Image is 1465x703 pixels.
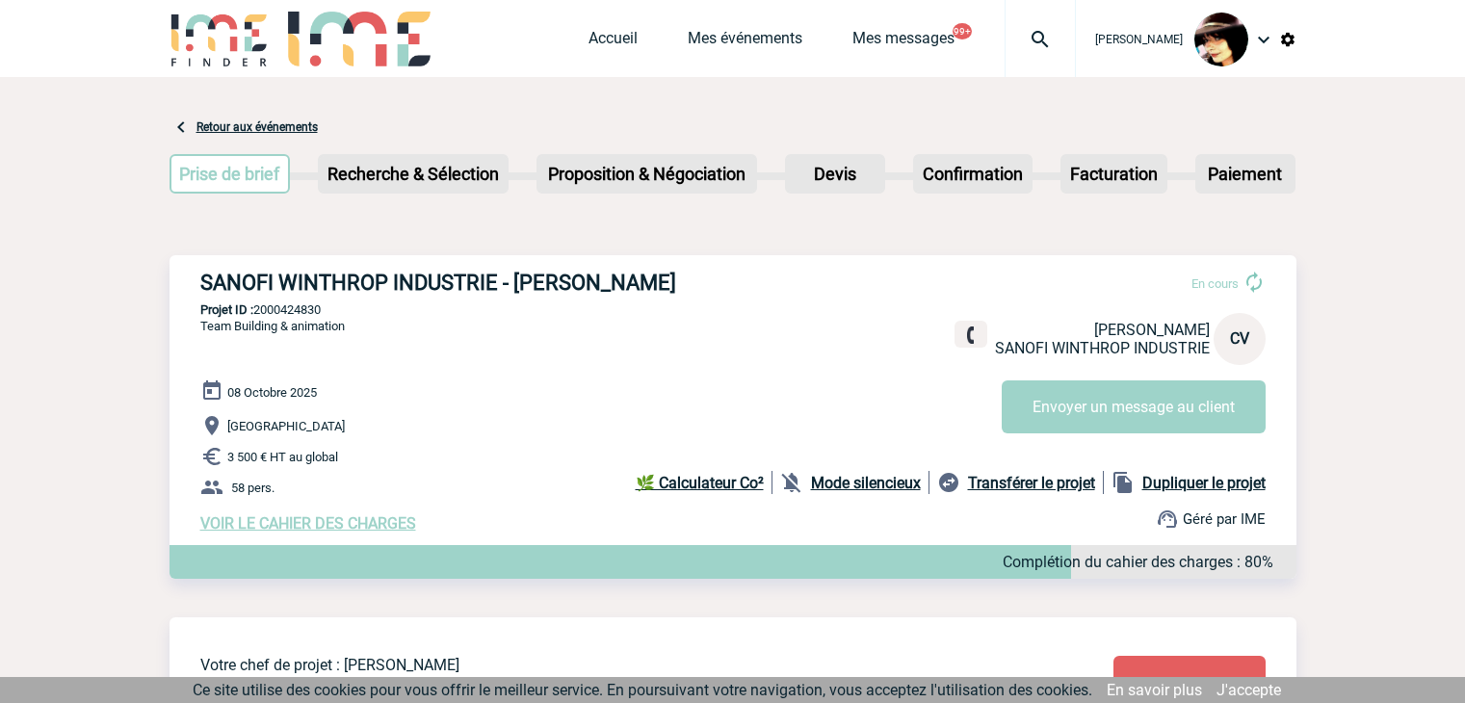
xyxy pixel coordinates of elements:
[688,29,802,56] a: Mes événements
[852,29,955,56] a: Mes messages
[320,156,507,192] p: Recherche & Sélection
[1156,508,1179,531] img: support.png
[200,514,416,533] a: VOIR LE CAHIER DES CHARGES
[968,474,1095,492] b: Transférer le projet
[200,319,345,333] span: Team Building & animation
[1112,471,1135,494] img: file_copy-black-24dp.png
[1094,321,1210,339] span: [PERSON_NAME]
[1107,681,1202,699] a: En savoir plus
[200,302,253,317] b: Projet ID :
[200,656,1000,674] p: Votre chef de projet : [PERSON_NAME]
[170,302,1296,317] p: 2000424830
[953,23,972,39] button: 99+
[1191,276,1239,291] span: En cours
[193,681,1092,699] span: Ce site utilise des cookies pour vous offrir le meilleur service. En poursuivant votre navigation...
[1162,675,1217,693] span: Modifier
[231,481,275,495] span: 58 pers.
[538,156,755,192] p: Proposition & Négociation
[915,156,1031,192] p: Confirmation
[171,156,289,192] p: Prise de brief
[995,339,1210,357] span: SANOFI WINTHROP INDUSTRIE
[636,474,764,492] b: 🌿 Calculateur Co²
[1095,33,1183,46] span: [PERSON_NAME]
[962,326,980,344] img: fixe.png
[1002,380,1266,433] button: Envoyer un message au client
[227,450,338,464] span: 3 500 € HT au global
[787,156,883,192] p: Devis
[1216,681,1281,699] a: J'accepte
[1230,329,1249,348] span: CV
[589,29,638,56] a: Accueil
[1197,156,1294,192] p: Paiement
[1194,13,1248,66] img: 101023-0.jpg
[811,474,921,492] b: Mode silencieux
[227,385,317,400] span: 08 Octobre 2025
[200,271,778,295] h3: SANOFI WINTHROP INDUSTRIE - [PERSON_NAME]
[1183,510,1266,528] span: Géré par IME
[227,419,345,433] span: [GEOGRAPHIC_DATA]
[1062,156,1165,192] p: Facturation
[170,12,270,66] img: IME-Finder
[1142,474,1266,492] b: Dupliquer le projet
[636,471,772,494] a: 🌿 Calculateur Co²
[196,120,318,134] a: Retour aux événements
